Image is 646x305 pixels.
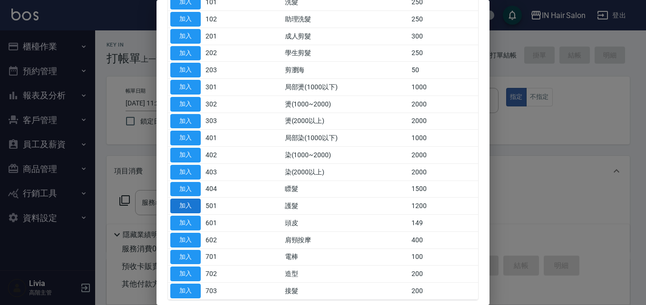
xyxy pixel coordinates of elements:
td: 電棒 [283,248,410,266]
button: 加入 [170,97,201,112]
button: 加入 [170,250,201,265]
button: 加入 [170,267,201,281]
td: 1000 [409,79,478,96]
button: 加入 [170,233,201,248]
td: 局部燙(1000以下) [283,79,410,96]
td: 50 [409,62,478,79]
td: 成人剪髮 [283,28,410,45]
td: 703 [203,283,243,300]
td: 2000 [409,147,478,164]
button: 加入 [170,46,201,61]
button: 加入 [170,80,201,95]
button: 加入 [170,114,201,129]
button: 加入 [170,131,201,145]
button: 加入 [170,199,201,213]
td: 702 [203,266,243,283]
button: 加入 [170,284,201,298]
td: 202 [203,45,243,62]
td: 肩頸按摩 [283,231,410,248]
td: 402 [203,147,243,164]
td: 403 [203,163,243,181]
td: 300 [409,28,478,45]
td: 601 [203,215,243,232]
button: 加入 [170,12,201,27]
td: 203 [203,62,243,79]
td: 造型 [283,266,410,283]
td: 1500 [409,181,478,198]
button: 加入 [170,63,201,77]
td: 燙(1000~2000) [283,95,410,113]
td: 剪瀏海 [283,62,410,79]
td: 助理洗髮 [283,11,410,28]
td: 602 [203,231,243,248]
button: 加入 [170,165,201,180]
td: 學生剪髮 [283,45,410,62]
td: 701 [203,248,243,266]
td: 瞟髮 [283,181,410,198]
td: 301 [203,79,243,96]
td: 404 [203,181,243,198]
td: 250 [409,45,478,62]
td: 303 [203,113,243,130]
td: 100 [409,248,478,266]
td: 200 [409,283,478,300]
button: 加入 [170,182,201,197]
td: 接髮 [283,283,410,300]
td: 400 [409,231,478,248]
td: 1200 [409,198,478,215]
td: 2000 [409,163,478,181]
td: 頭皮 [283,215,410,232]
td: 局部染(1000以下) [283,130,410,147]
td: 染(2000以上) [283,163,410,181]
td: 102 [203,11,243,28]
td: 燙(2000以上) [283,113,410,130]
button: 加入 [170,29,201,44]
td: 2000 [409,95,478,113]
td: 401 [203,130,243,147]
td: 201 [203,28,243,45]
button: 加入 [170,216,201,230]
td: 302 [203,95,243,113]
td: 501 [203,198,243,215]
td: 護髮 [283,198,410,215]
td: 200 [409,266,478,283]
td: 149 [409,215,478,232]
button: 加入 [170,148,201,162]
td: 1000 [409,130,478,147]
td: 250 [409,11,478,28]
td: 2000 [409,113,478,130]
td: 染(1000~2000) [283,147,410,164]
